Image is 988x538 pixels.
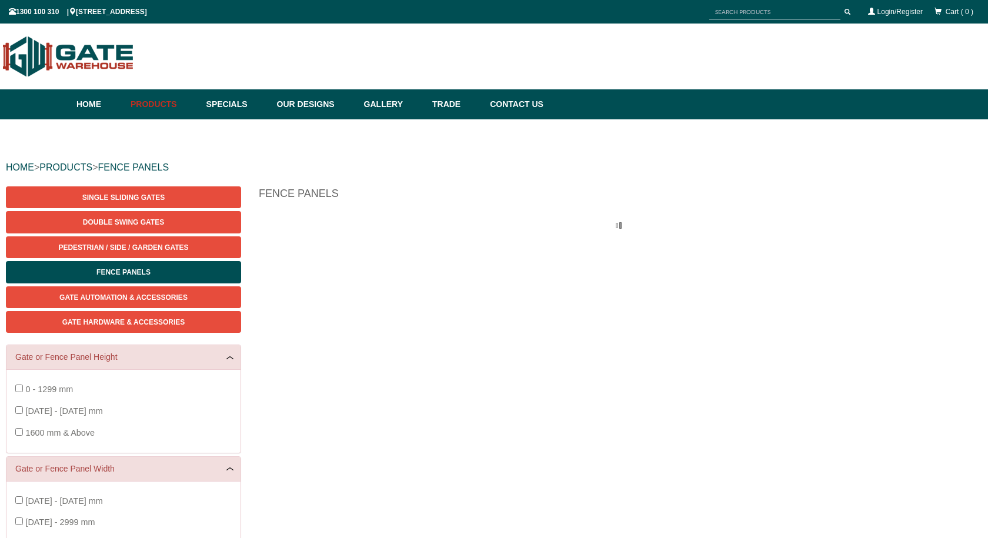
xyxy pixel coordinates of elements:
a: Fence Panels [6,261,241,283]
a: Home [76,89,125,119]
a: Trade [426,89,484,119]
span: Gate Automation & Accessories [59,293,188,302]
a: Contact Us [484,89,543,119]
span: Pedestrian / Side / Garden Gates [58,243,188,252]
a: Gallery [358,89,426,119]
span: [DATE] - [DATE] mm [25,496,102,506]
a: Gate or Fence Panel Width [15,463,232,475]
a: Pedestrian / Side / Garden Gates [6,236,241,258]
span: [DATE] - [DATE] mm [25,406,102,416]
a: PRODUCTS [39,162,92,172]
a: Gate or Fence Panel Height [15,351,232,363]
a: Gate Automation & Accessories [6,286,241,308]
span: 1300 100 310 | [STREET_ADDRESS] [9,8,147,16]
span: Fence Panels [96,268,151,276]
a: Products [125,89,201,119]
a: Specials [201,89,271,119]
input: SEARCH PRODUCTS [709,5,840,19]
span: Double Swing Gates [83,218,164,226]
a: HOME [6,162,34,172]
a: Double Swing Gates [6,211,241,233]
h1: Fence Panels [259,186,982,207]
img: please_wait.gif [616,222,625,229]
div: > > [6,149,982,186]
span: [DATE] - 2999 mm [25,517,95,527]
span: 0 - 1299 mm [25,385,73,394]
a: Gate Hardware & Accessories [6,311,241,333]
a: Single Sliding Gates [6,186,241,208]
span: Gate Hardware & Accessories [62,318,185,326]
span: Cart ( 0 ) [946,8,973,16]
span: Single Sliding Gates [82,193,165,202]
a: Our Designs [271,89,358,119]
a: FENCE PANELS [98,162,169,172]
a: Login/Register [877,8,923,16]
span: 1600 mm & Above [25,428,95,437]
